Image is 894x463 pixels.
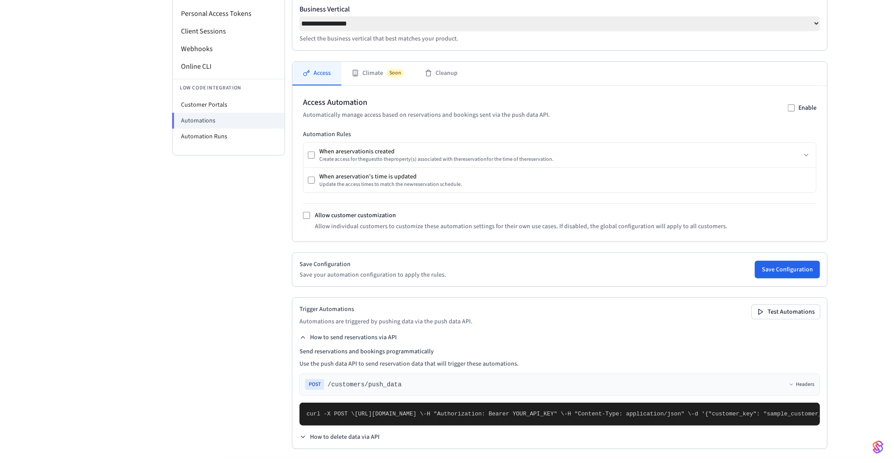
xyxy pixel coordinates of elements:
[319,172,462,181] div: When a reservation 's time is updated
[173,129,284,144] li: Automation Runs
[755,261,820,278] button: Save Configuration
[305,379,324,390] span: POST
[319,147,554,156] div: When a reservation is created
[564,411,691,417] span: -H "Content-Type: application/json" \
[299,433,380,441] button: How to delete data via API
[315,222,728,231] p: Allow individual customers to customize these automation settings for their own use cases. If dis...
[873,440,883,454] img: SeamLogoGradient.69752ec5.svg
[292,62,341,85] button: Access
[173,58,284,75] li: Online CLI
[172,113,284,129] li: Automations
[414,62,468,85] button: Cleanup
[341,62,414,85] button: ClimateSoon
[319,156,554,163] div: Create access for the guest to the property (s) associated with the reservation for the time of t...
[299,4,820,15] label: Business Vertical
[299,270,446,279] p: Save your automation configuration to apply the rules.
[299,305,473,314] h2: Trigger Automations
[299,333,397,342] button: How to send reservations via API
[319,181,462,188] div: Update the access times to match the new reservation schedule.
[173,79,284,97] li: Low Code Integration
[299,359,820,368] p: Use the push data API to send reservation data that will trigger these automations.
[299,260,446,269] h2: Save Configuration
[798,104,816,112] label: Enable
[299,34,820,43] p: Select the business vertical that best matches your product.
[173,97,284,113] li: Customer Portals
[299,317,473,326] p: Automations are triggered by pushing data via the push data API.
[173,5,284,22] li: Personal Access Tokens
[355,411,423,417] span: [URL][DOMAIN_NAME] \
[752,305,820,319] button: Test Automations
[709,411,839,417] span: "customer_key": "sample_customer_key",
[303,130,816,139] h3: Automation Rules
[789,381,814,388] button: Headers
[423,411,564,417] span: -H "Authorization: Bearer YOUR_API_KEY" \
[387,69,404,78] span: Soon
[315,211,396,220] label: Allow customer customization
[173,22,284,40] li: Client Sessions
[303,111,550,119] p: Automatically manage access based on reservations and bookings sent via the push data API.
[299,347,820,356] h4: Send reservations and bookings programmatically
[328,380,402,389] span: /customers/push_data
[691,411,709,417] span: -d '{
[303,96,550,109] h2: Access Automation
[307,411,355,417] span: curl -X POST \
[173,40,284,58] li: Webhooks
